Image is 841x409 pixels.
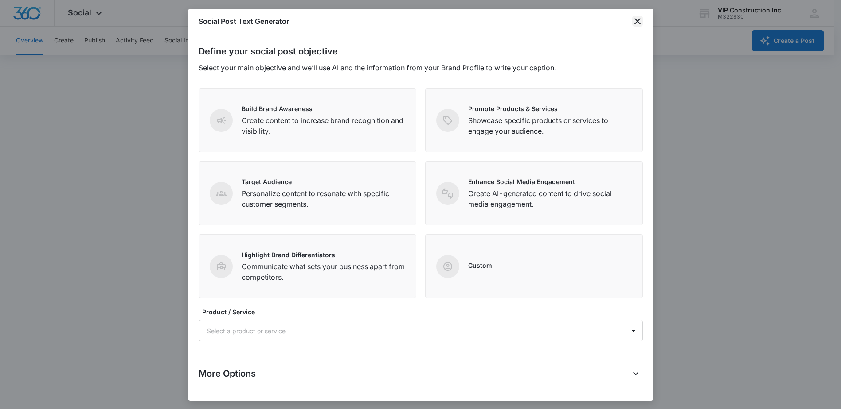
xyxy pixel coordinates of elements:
[242,188,405,209] p: Personalize content to resonate with specific customer segments.
[242,177,405,186] p: Target Audience
[468,104,632,113] p: Promote Products & Services
[199,16,289,27] h1: Social Post Text Generator
[629,367,643,381] button: More Options
[199,62,643,73] p: Select your main objective and we’ll use AI and the information from your Brand Profile to write ...
[242,261,405,282] p: Communicate what sets your business apart from competitors.
[242,104,405,113] p: Build Brand Awareness
[468,261,492,270] p: Custom
[242,250,405,259] p: Highlight Brand Differentiators
[468,177,632,186] p: Enhance Social Media Engagement
[632,16,643,27] button: close
[468,188,632,209] p: Create AI-generated content to drive social media engagement.
[242,115,405,136] p: Create content to increase brand recognition and visibility.
[199,45,643,58] h2: Define your social post objective
[202,307,646,316] label: Product / Service
[468,115,632,136] p: Showcase specific products or services to engage your audience.
[199,367,256,380] p: More Options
